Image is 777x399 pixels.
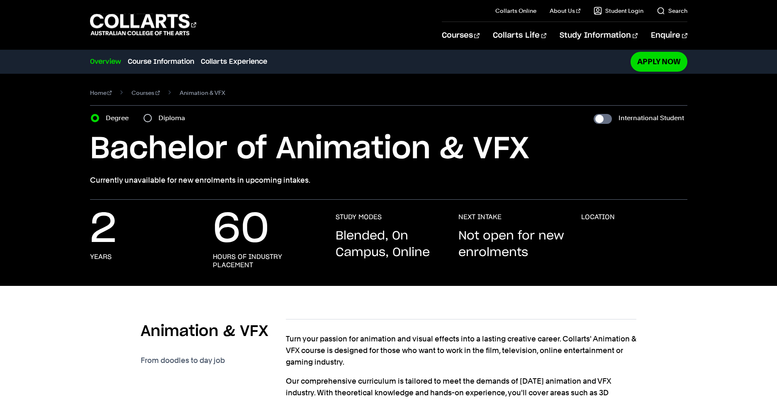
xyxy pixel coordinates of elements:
a: Home [90,87,112,99]
h3: Hours of industry placement [213,253,319,269]
a: Collarts Life [493,22,546,49]
p: 2 [90,213,117,246]
label: International Student [619,112,684,124]
p: 60 [213,213,269,246]
a: Study Information [560,22,638,49]
p: Blended, On Campus, Online [336,228,442,261]
h3: NEXT INTAKE [458,213,502,221]
a: About Us [550,7,580,15]
a: Courses [132,87,160,99]
a: Search [657,7,687,15]
p: From doodles to day job [141,355,225,366]
a: Overview [90,57,121,67]
h3: STUDY MODES [336,213,382,221]
div: Go to homepage [90,13,196,36]
label: Degree [106,112,134,124]
a: Course Information [128,57,194,67]
a: Collarts Experience [201,57,267,67]
a: Courses [442,22,480,49]
label: Diploma [158,112,190,124]
h3: LOCATION [581,213,615,221]
span: Animation & VFX [180,87,225,99]
p: Turn your passion for animation and visual effects into a lasting creative career. Collarts' Anim... [286,333,636,368]
h2: Animation & VFX [141,322,268,341]
p: Not open for new enrolments [458,228,565,261]
h3: Years [90,253,112,261]
a: Student Login [594,7,643,15]
p: Currently unavailable for new enrolments in upcoming intakes. [90,174,687,186]
a: Enquire [651,22,687,49]
a: Apply Now [631,52,687,71]
h1: Bachelor of Animation & VFX [90,131,687,168]
a: Collarts Online [495,7,536,15]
